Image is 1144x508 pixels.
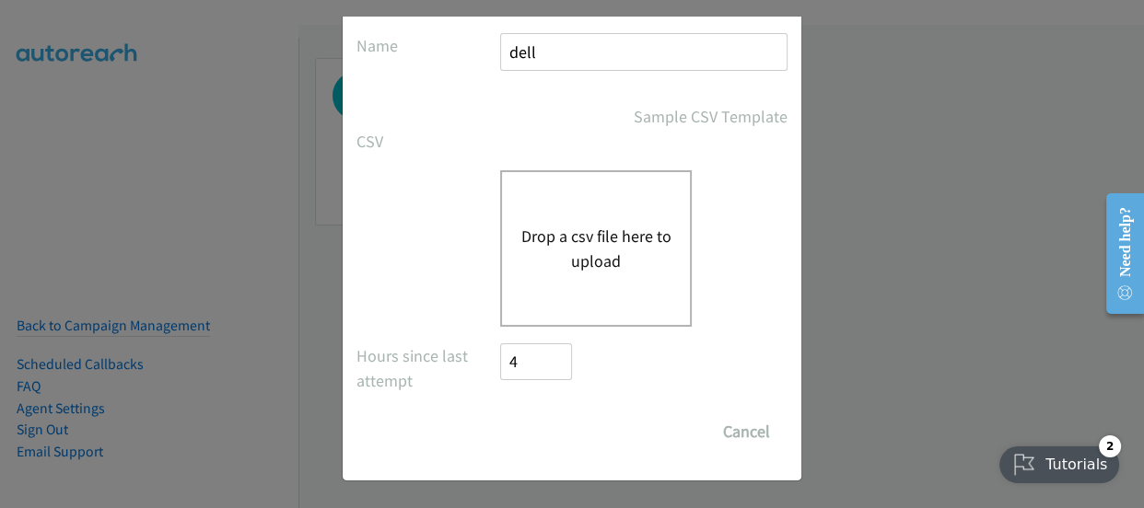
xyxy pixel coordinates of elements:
label: Name [356,33,500,58]
button: Cancel [706,413,788,450]
label: CSV [356,129,500,154]
iframe: Resource Center [1091,180,1144,327]
a: Sample CSV Template [634,104,788,129]
iframe: Checklist [988,428,1130,494]
button: Drop a csv file here to upload [520,224,671,273]
label: Hours since last attempt [356,343,500,393]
